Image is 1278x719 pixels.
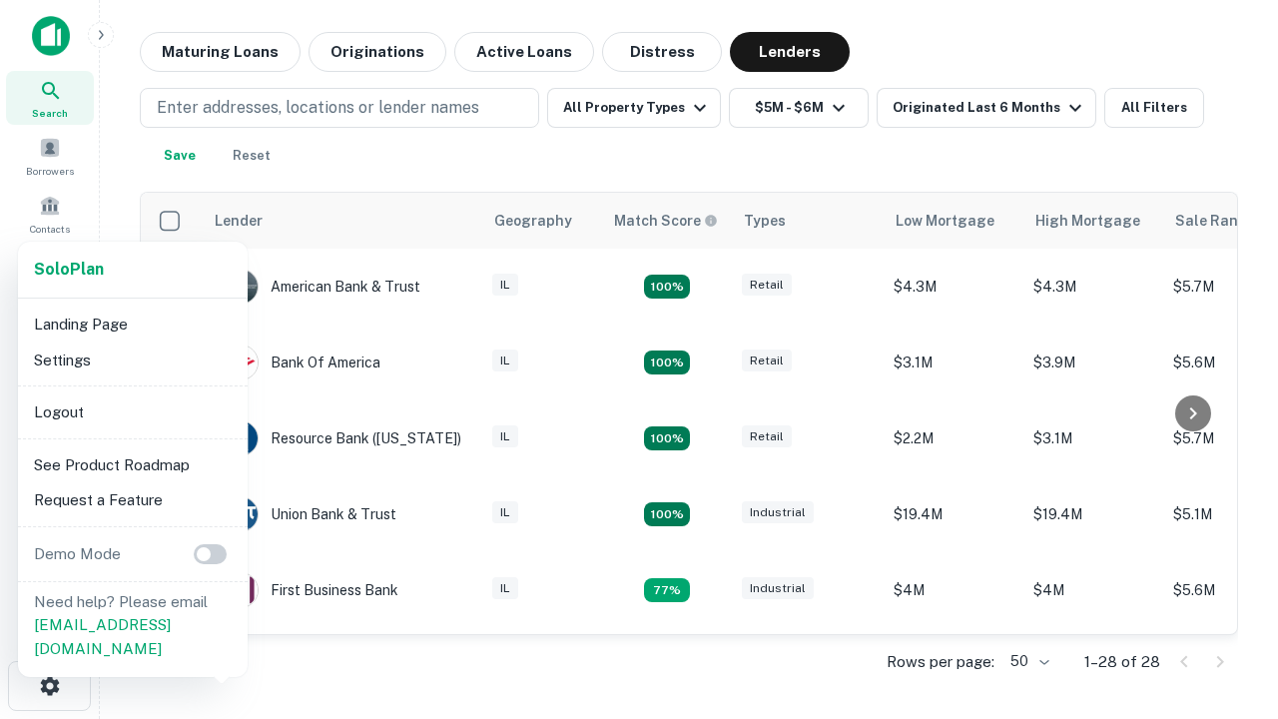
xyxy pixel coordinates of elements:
strong: Solo Plan [34,260,104,279]
li: Request a Feature [26,482,240,518]
li: See Product Roadmap [26,447,240,483]
a: [EMAIL_ADDRESS][DOMAIN_NAME] [34,616,171,657]
iframe: Chat Widget [1178,559,1278,655]
p: Need help? Please email [34,590,232,661]
li: Settings [26,343,240,378]
p: Demo Mode [26,542,129,566]
li: Landing Page [26,307,240,343]
a: SoloPlan [34,258,104,282]
li: Logout [26,394,240,430]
